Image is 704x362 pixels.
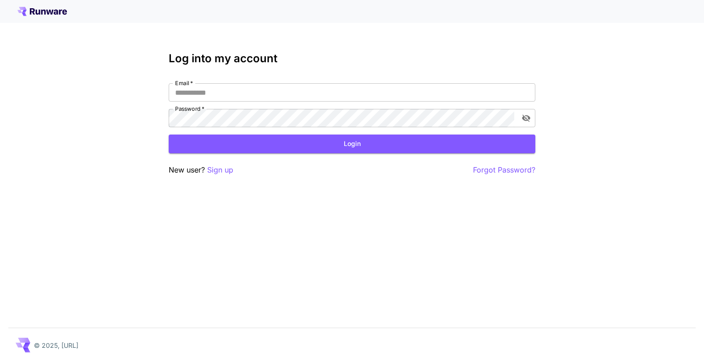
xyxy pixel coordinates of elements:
[169,52,535,65] h3: Log into my account
[207,164,233,176] button: Sign up
[169,164,233,176] p: New user?
[169,135,535,153] button: Login
[518,110,534,126] button: toggle password visibility
[175,105,204,113] label: Password
[34,340,78,350] p: © 2025, [URL]
[175,79,193,87] label: Email
[473,164,535,176] button: Forgot Password?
